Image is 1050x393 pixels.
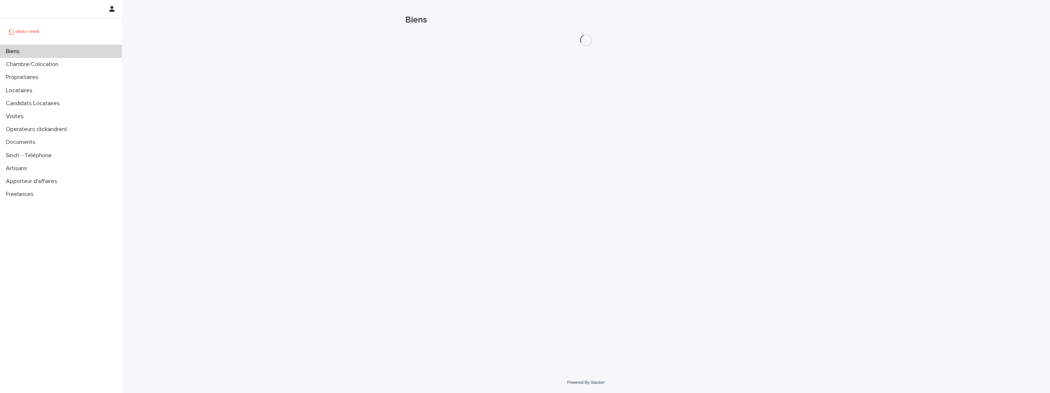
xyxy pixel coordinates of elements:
h1: Biens [405,15,767,25]
p: Sinch - Téléphone [3,152,58,159]
p: Artisans [3,165,33,172]
p: Candidats Locataires [3,100,66,107]
p: Visites [3,113,30,120]
p: Chambre/Colocation [3,61,64,68]
p: Apporteur d'affaires [3,178,63,185]
p: Operateurs clickandrent [3,126,73,133]
a: Powered By Stacker [567,380,605,385]
img: UCB0brd3T0yccxBKYDjQ [6,24,42,39]
p: Locataires [3,87,38,94]
p: Biens [3,48,25,55]
p: Documents [3,139,41,146]
p: Propriétaires [3,74,44,81]
p: Freelances [3,191,40,198]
